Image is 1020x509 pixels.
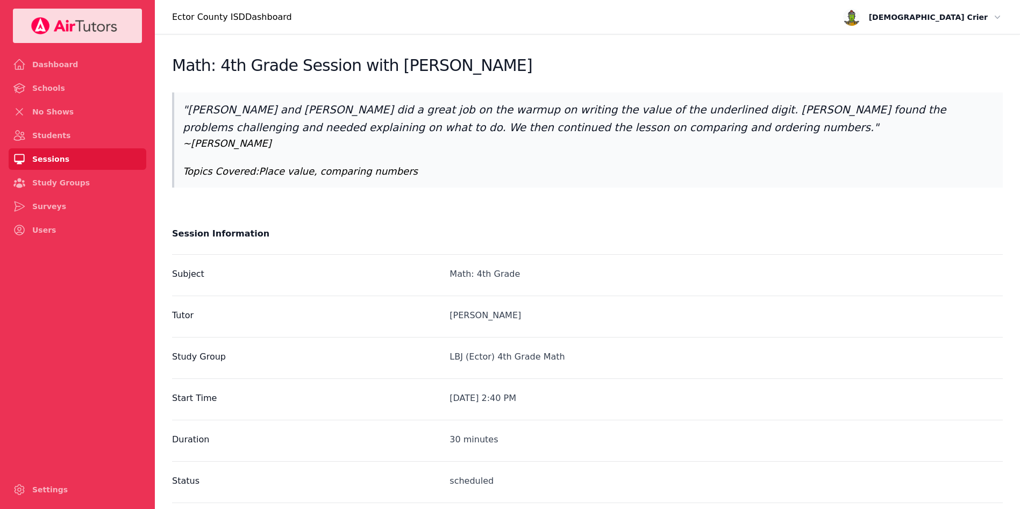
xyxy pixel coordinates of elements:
[450,475,1003,488] div: scheduled
[172,392,447,405] label: Start Time
[172,433,447,446] label: Duration
[9,479,146,500] a: Settings
[450,392,1003,405] div: [DATE] 2:40 PM
[9,101,146,123] a: No Shows
[9,172,146,193] a: Study Groups
[869,11,988,24] span: [DEMOGRAPHIC_DATA] Crier
[843,9,860,26] img: avatar
[172,226,1003,241] h2: Session Information
[450,433,1003,446] div: 30 minutes
[172,350,447,363] label: Study Group
[450,268,1003,281] div: Math: 4th Grade
[450,350,1003,363] div: LBJ (Ector) 4th Grade Math
[9,125,146,146] a: Students
[450,309,1003,322] div: [PERSON_NAME]
[9,148,146,170] a: Sessions
[183,136,994,151] p: ~ [PERSON_NAME]
[31,17,118,34] img: Your Company
[9,196,146,217] a: Surveys
[172,56,532,75] h2: Math: 4th Grade Session with [PERSON_NAME]
[172,475,447,488] label: Status
[183,101,994,136] p: " [PERSON_NAME] and [PERSON_NAME] did a great job on the warmup on writing the value of the under...
[9,54,146,75] a: Dashboard
[9,219,146,241] a: Users
[9,77,146,99] a: Schools
[172,268,447,281] label: Subject
[172,309,447,322] label: Tutor
[183,164,994,179] p: Topics Covered: Place value, comparing numbers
